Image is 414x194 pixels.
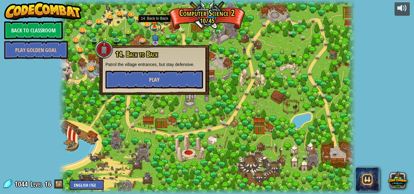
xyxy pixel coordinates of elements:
[4,21,63,39] a: Back to Classroom
[30,179,42,189] span: Level
[151,15,158,27] img: level-banner-started.png
[45,179,51,189] span: 16
[115,49,158,59] span: 14. Back to Back
[152,31,159,44] img: level-banner-unstarted-subscriber.png
[4,41,68,59] a: Play Golden Goal
[105,61,203,67] p: Patrol the village entrances, but stay defensive.
[395,2,410,16] button: Adjust volume
[4,2,82,20] img: CodeCombat - Learn how to code by playing a game
[149,76,159,84] span: Play
[15,179,30,189] span: 1044
[105,71,203,89] button: Play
